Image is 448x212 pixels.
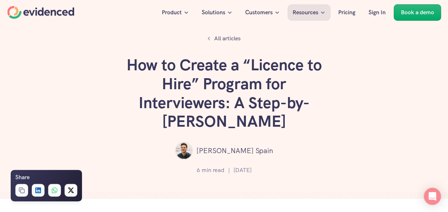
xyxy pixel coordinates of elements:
p: [PERSON_NAME] Spain [196,145,273,156]
a: All articles [204,32,244,45]
p: Resources [293,8,318,17]
a: Sign In [363,4,391,21]
h6: Share [15,173,30,182]
p: [DATE] [233,166,252,175]
p: All articles [214,34,241,43]
p: min read [202,166,225,175]
a: Pricing [333,4,361,21]
img: "" [175,142,193,160]
p: Pricing [338,8,355,17]
p: Customers [245,8,273,17]
p: Solutions [202,8,225,17]
p: 6 [197,166,200,175]
a: Home [7,6,74,19]
p: Book a demo [401,8,434,17]
p: | [228,166,230,175]
a: Book a demo [393,4,441,21]
h1: How to Create a “Licence to Hire” Program for Interviewers: A Step-by-[PERSON_NAME] [117,56,331,131]
p: Sign In [369,8,386,17]
p: Product [162,8,182,17]
div: Open Intercom Messenger [424,188,441,205]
